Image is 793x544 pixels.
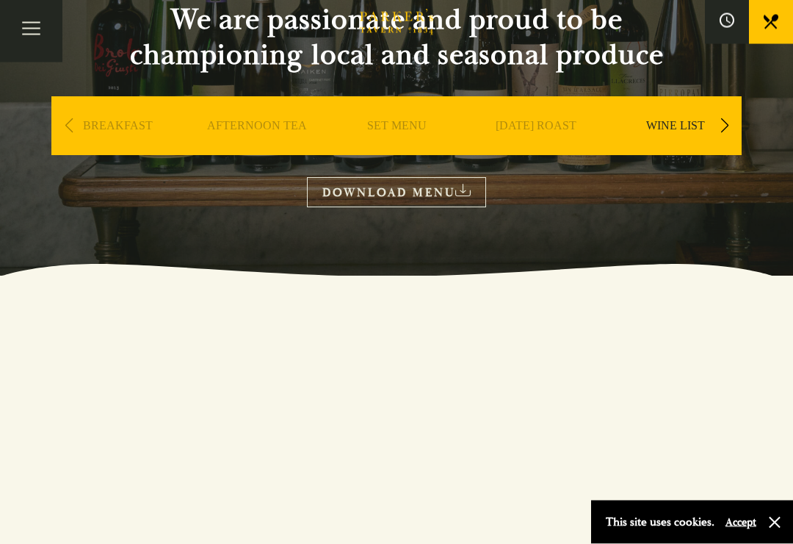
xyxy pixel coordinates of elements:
[609,97,742,200] div: 5 / 9
[51,97,184,200] div: 1 / 9
[103,3,690,74] h2: We are passionate and proud to be championing local and seasonal produce
[307,178,486,208] a: DOWNLOAD MENU
[207,119,307,178] a: AFTERNOON TEA
[725,515,756,529] button: Accept
[646,119,705,178] a: WINE LIST
[606,512,714,533] p: This site uses cookies.
[470,97,602,200] div: 4 / 9
[59,110,79,143] div: Previous slide
[714,110,734,143] div: Next slide
[191,97,323,200] div: 2 / 9
[496,119,576,178] a: [DATE] ROAST
[330,97,463,200] div: 3 / 9
[83,119,153,178] a: BREAKFAST
[367,119,427,178] a: SET MENU
[767,515,782,530] button: Close and accept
